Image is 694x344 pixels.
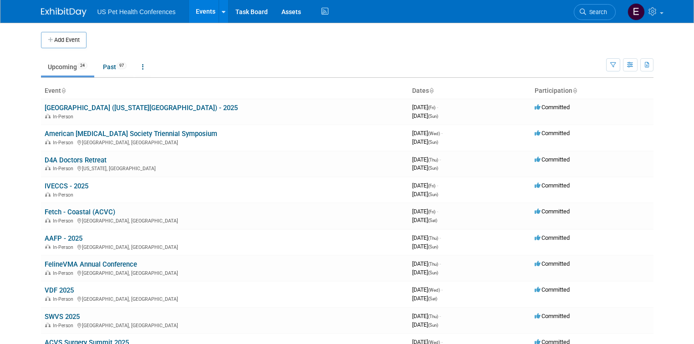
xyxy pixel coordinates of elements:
img: In-Person Event [45,323,51,327]
span: - [441,286,443,293]
span: - [437,208,438,215]
button: Add Event [41,32,87,48]
span: [DATE] [412,208,438,215]
span: 24 [77,62,87,69]
span: [DATE] [412,164,438,171]
a: IVECCS - 2025 [45,182,88,190]
img: In-Person Event [45,140,51,144]
a: [GEOGRAPHIC_DATA] ([US_STATE][GEOGRAPHIC_DATA]) - 2025 [45,104,238,112]
th: Dates [408,83,531,99]
th: Event [41,83,408,99]
img: In-Person Event [45,218,51,223]
span: (Sun) [428,140,438,145]
span: In-Person [53,140,76,146]
img: In-Person Event [45,244,51,249]
span: In-Person [53,114,76,120]
span: US Pet Health Conferences [97,8,176,15]
span: (Sun) [428,166,438,171]
span: (Wed) [428,131,440,136]
a: VDF 2025 [45,286,74,294]
span: (Fri) [428,183,435,188]
img: In-Person Event [45,114,51,118]
span: (Sun) [428,114,438,119]
img: In-Person Event [45,192,51,197]
span: (Sun) [428,323,438,328]
span: [DATE] [412,321,438,328]
img: Erika Plata [628,3,645,20]
span: - [439,234,441,241]
span: [DATE] [412,286,443,293]
span: (Sun) [428,270,438,275]
div: [GEOGRAPHIC_DATA], [GEOGRAPHIC_DATA] [45,138,405,146]
div: [GEOGRAPHIC_DATA], [GEOGRAPHIC_DATA] [45,321,405,329]
a: Upcoming24 [41,58,94,76]
th: Participation [531,83,653,99]
span: (Sat) [428,296,437,301]
span: [DATE] [412,260,441,267]
span: - [437,182,438,189]
span: - [441,130,443,137]
span: - [437,104,438,111]
span: Committed [535,234,570,241]
span: [DATE] [412,130,443,137]
span: - [439,260,441,267]
span: (Sat) [428,218,437,223]
span: [DATE] [412,243,438,250]
span: In-Person [53,218,76,224]
a: American [MEDICAL_DATA] Society Triennial Symposium [45,130,217,138]
span: (Fri) [428,209,435,214]
span: [DATE] [412,156,441,163]
span: (Fri) [428,105,435,110]
img: In-Person Event [45,270,51,275]
span: In-Person [53,192,76,198]
span: Committed [535,104,570,111]
span: [DATE] [412,217,437,223]
a: Sort by Participation Type [572,87,577,94]
span: In-Person [53,323,76,329]
span: [DATE] [412,138,438,145]
span: - [439,313,441,319]
a: SWVS 2025 [45,313,80,321]
span: 97 [117,62,127,69]
div: [GEOGRAPHIC_DATA], [GEOGRAPHIC_DATA] [45,269,405,276]
span: (Thu) [428,262,438,267]
span: Committed [535,208,570,215]
a: Past97 [96,58,133,76]
a: D4A Doctors Retreat [45,156,107,164]
img: In-Person Event [45,166,51,170]
a: Search [574,4,616,20]
div: [GEOGRAPHIC_DATA], [GEOGRAPHIC_DATA] [45,243,405,250]
span: (Thu) [428,157,438,162]
span: In-Person [53,270,76,276]
span: [DATE] [412,295,437,302]
a: FelineVMA Annual Conference [45,260,137,268]
div: [GEOGRAPHIC_DATA], [GEOGRAPHIC_DATA] [45,217,405,224]
span: [DATE] [412,234,441,241]
div: [US_STATE], [GEOGRAPHIC_DATA] [45,164,405,172]
span: [DATE] [412,112,438,119]
span: (Thu) [428,314,438,319]
span: (Wed) [428,288,440,293]
span: Committed [535,182,570,189]
img: In-Person Event [45,296,51,301]
span: - [439,156,441,163]
img: ExhibitDay [41,8,87,17]
span: Committed [535,286,570,293]
span: [DATE] [412,269,438,276]
span: (Sun) [428,244,438,249]
span: (Sun) [428,192,438,197]
div: [GEOGRAPHIC_DATA], [GEOGRAPHIC_DATA] [45,295,405,302]
span: [DATE] [412,313,441,319]
span: Committed [535,130,570,137]
span: [DATE] [412,104,438,111]
span: In-Person [53,296,76,302]
a: Sort by Event Name [61,87,66,94]
span: [DATE] [412,191,438,197]
span: Committed [535,156,570,163]
span: Committed [535,260,570,267]
span: Search [586,9,607,15]
span: Committed [535,313,570,319]
a: Fetch - Coastal (ACVC) [45,208,115,216]
span: (Thu) [428,236,438,241]
span: [DATE] [412,182,438,189]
